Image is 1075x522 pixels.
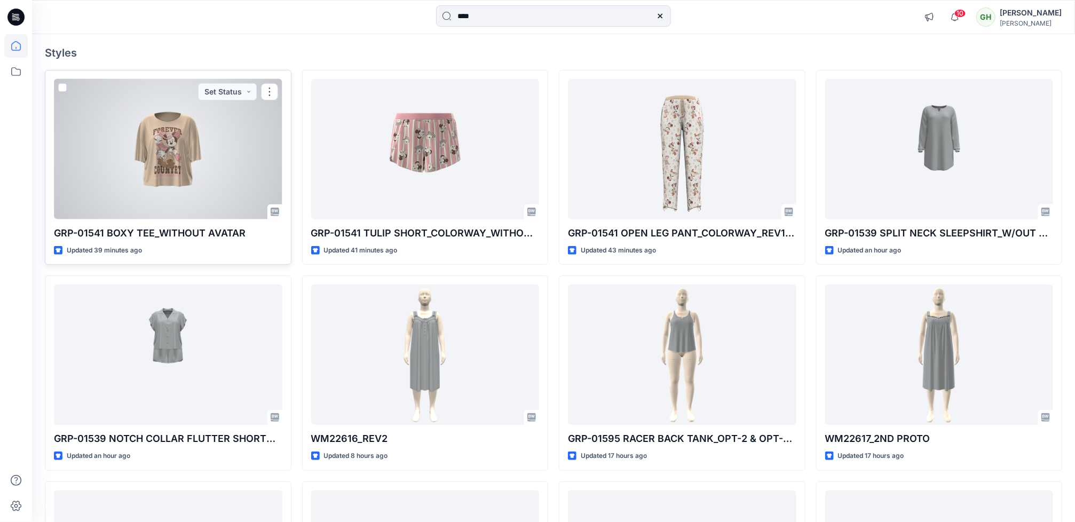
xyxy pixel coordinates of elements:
a: WM22616_REV2 [311,284,540,425]
p: Updated 8 hours ago [324,450,388,462]
a: WM22617_2ND PROTO [825,284,1054,425]
div: [PERSON_NAME] [1000,6,1062,19]
p: GRP-01539 NOTCH COLLAR FLUTTER SHORTY_WITHOUT AVATAR [54,431,282,446]
a: GRP-01595 RACER BACK TANK_OPT-2 & OPT-3_DEVELOPMENT [568,284,796,425]
p: Updated 41 minutes ago [324,245,398,256]
p: Updated 39 minutes ago [67,245,142,256]
p: Updated 43 minutes ago [581,245,656,256]
p: WM22617_2ND PROTO [825,431,1054,446]
p: GRP-01541 OPEN LEG PANT_COLORWAY_REV1_WITHOUT AVATAR [568,226,796,241]
div: GH [976,7,995,27]
h4: Styles [45,46,1062,59]
a: GRP-01541 BOXY TEE_WITHOUT AVATAR [54,79,282,219]
p: GRP-01541 TULIP SHORT_COLORWAY_WITHOUT AVATAR [311,226,540,241]
span: 10 [954,9,966,18]
a: GRP-01539 NOTCH COLLAR FLUTTER SHORTY_WITHOUT AVATAR [54,284,282,425]
a: GRP-01541 TULIP SHORT_COLORWAY_WITHOUT AVATAR [311,79,540,219]
p: GRP-01541 BOXY TEE_WITHOUT AVATAR [54,226,282,241]
div: [PERSON_NAME] [1000,19,1062,27]
p: Updated an hour ago [838,245,902,256]
a: GRP-01541 OPEN LEG PANT_COLORWAY_REV1_WITHOUT AVATAR [568,79,796,219]
p: Updated 17 hours ago [838,450,904,462]
p: Updated an hour ago [67,450,130,462]
p: WM22616_REV2 [311,431,540,446]
p: GRP-01595 RACER BACK TANK_OPT-2 & OPT-3_DEVELOPMENT [568,431,796,446]
p: Updated 17 hours ago [581,450,647,462]
a: GRP-01539 SPLIT NECK SLEEPSHIRT_W/OUT AVATAR [825,79,1054,219]
p: GRP-01539 SPLIT NECK SLEEPSHIRT_W/OUT AVATAR [825,226,1054,241]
